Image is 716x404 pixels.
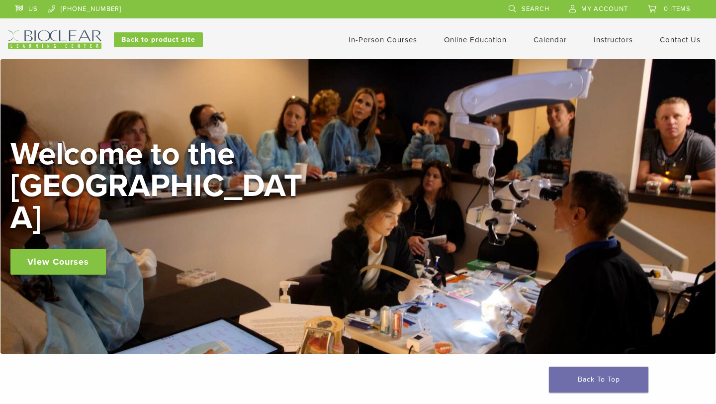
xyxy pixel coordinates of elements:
[660,35,701,44] a: Contact Us
[522,5,549,13] span: Search
[114,32,203,47] a: Back to product site
[10,138,309,234] h2: Welcome to the [GEOGRAPHIC_DATA]
[8,30,101,49] img: Bioclear
[10,249,106,275] a: View Courses
[664,5,691,13] span: 0 items
[349,35,417,44] a: In-Person Courses
[581,5,628,13] span: My Account
[444,35,507,44] a: Online Education
[534,35,567,44] a: Calendar
[549,367,648,393] a: Back To Top
[594,35,633,44] a: Instructors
